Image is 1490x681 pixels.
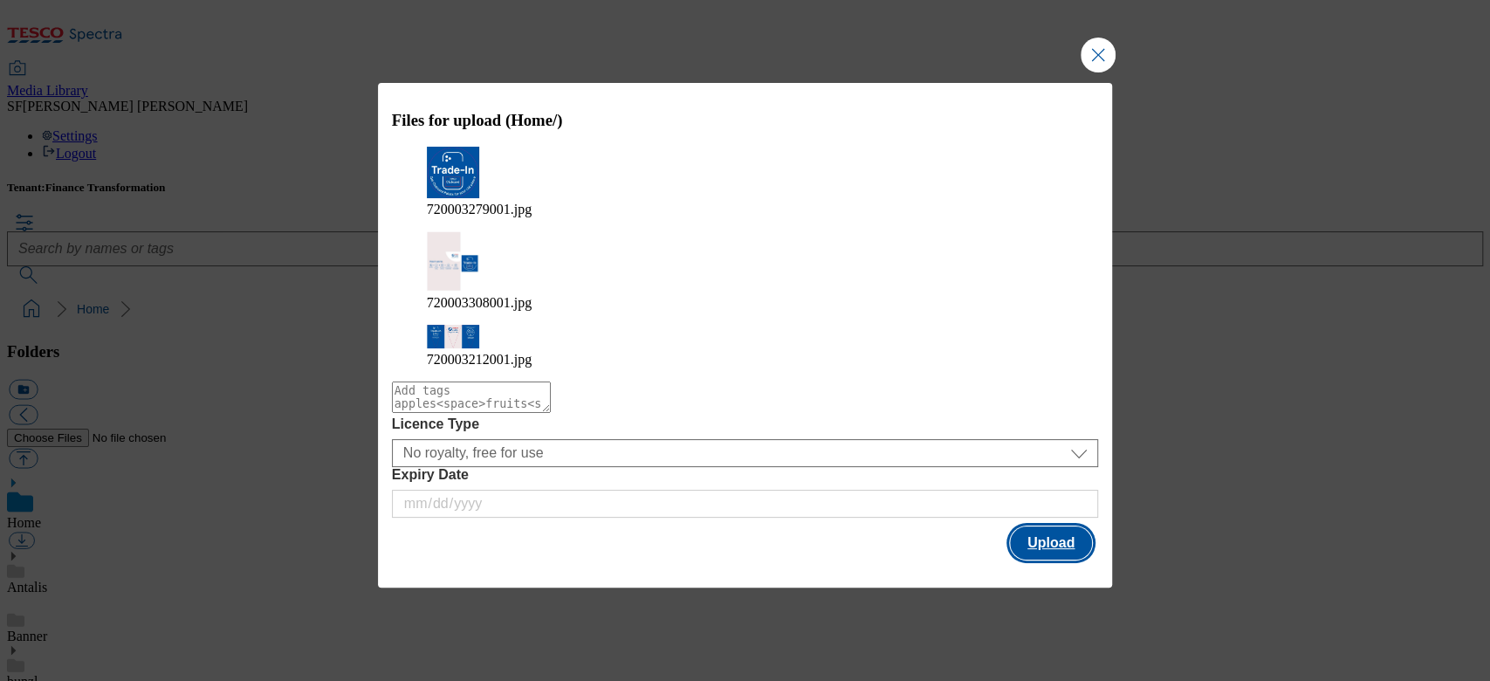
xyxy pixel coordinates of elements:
[427,352,1064,368] figcaption: 720003212001.jpg
[427,147,479,198] img: preview
[378,83,1113,588] div: Modal
[392,416,1099,432] label: Licence Type
[392,467,1099,483] label: Expiry Date
[1081,38,1116,72] button: Close Modal
[427,295,1064,311] figcaption: 720003308001.jpg
[427,325,479,349] img: preview
[392,111,1099,130] h3: Files for upload (Home/)
[1010,526,1092,560] button: Upload
[427,202,1064,217] figcaption: 720003279001.jpg
[427,231,479,292] img: preview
